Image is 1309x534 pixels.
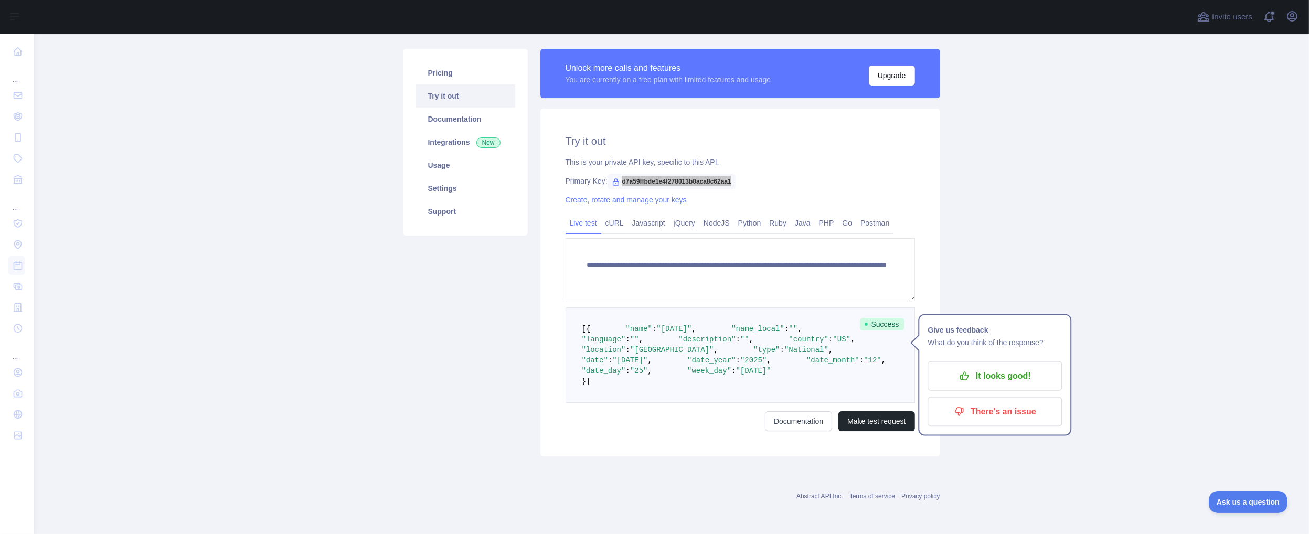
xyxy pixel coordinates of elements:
[849,493,895,500] a: Terms of service
[566,62,771,74] div: Unlock more calls and features
[601,215,628,231] a: cURL
[789,335,828,344] span: "country"
[626,346,630,354] span: :
[586,377,590,386] span: ]
[566,157,915,167] div: This is your private API key, specific to this API.
[630,367,648,375] span: "25"
[630,335,639,344] span: ""
[416,200,515,223] a: Support
[630,346,714,354] span: "[GEOGRAPHIC_DATA]"
[476,137,501,148] span: New
[935,403,1054,421] p: There's an issue
[856,215,893,231] a: Postman
[582,377,586,386] span: }
[833,335,850,344] span: "US"
[628,215,669,231] a: Javascript
[828,346,833,354] span: ,
[699,215,734,231] a: NodeJS
[784,346,828,354] span: "National"
[586,325,590,333] span: {
[8,191,25,212] div: ...
[626,325,652,333] span: "name"
[928,324,1062,336] h1: Give us feedback
[612,356,647,365] span: "[DATE]"
[639,335,643,344] span: ,
[860,318,904,330] span: Success
[608,356,612,365] span: :
[791,215,815,231] a: Java
[582,367,626,375] span: "date_day"
[687,356,736,365] span: "date_year"
[765,215,791,231] a: Ruby
[8,340,25,361] div: ...
[736,367,771,375] span: "[DATE]"
[815,215,838,231] a: PHP
[736,335,740,344] span: :
[767,356,771,365] span: ,
[8,63,25,84] div: ...
[838,411,914,431] button: Make test request
[881,356,886,365] span: ,
[566,215,601,231] a: Live test
[864,356,881,365] span: "12"
[869,66,915,86] button: Upgrade
[687,367,731,375] span: "week_day"
[648,356,652,365] span: ,
[1209,491,1288,513] iframe: Toggle Customer Support
[566,74,771,85] div: You are currently on a free plan with limited features and usage
[582,346,626,354] span: "location"
[736,356,740,365] span: :
[935,367,1054,385] p: It looks good!
[566,196,687,204] a: Create, rotate and manage your keys
[669,215,699,231] a: jQuery
[416,61,515,84] a: Pricing
[753,346,780,354] span: "type"
[789,325,797,333] span: ""
[797,325,802,333] span: ,
[731,325,784,333] span: "name_local"
[652,325,656,333] span: :
[784,325,789,333] span: :
[608,174,736,189] span: d7a59ffbde1e4f278013b0aca8c62aa1
[416,131,515,154] a: Integrations New
[416,84,515,108] a: Try it out
[859,356,864,365] span: :
[714,346,718,354] span: ,
[734,215,765,231] a: Python
[582,325,586,333] span: [
[416,108,515,131] a: Documentation
[566,134,915,148] h2: Try it out
[850,335,855,344] span: ,
[678,335,736,344] span: "description"
[806,356,859,365] span: "date_month"
[1195,8,1254,25] button: Invite users
[656,325,691,333] span: "[DATE]"
[928,336,1062,349] p: What do you think of the response?
[928,361,1062,391] button: It looks good!
[765,411,832,431] a: Documentation
[626,367,630,375] span: :
[566,176,915,186] div: Primary Key:
[828,335,833,344] span: :
[692,325,696,333] span: ,
[838,215,856,231] a: Go
[740,356,767,365] span: "2025"
[416,154,515,177] a: Usage
[1212,11,1252,23] span: Invite users
[416,177,515,200] a: Settings
[928,397,1062,426] button: There's an issue
[796,493,843,500] a: Abstract API Inc.
[740,335,749,344] span: ""
[901,493,940,500] a: Privacy policy
[626,335,630,344] span: :
[780,346,784,354] span: :
[648,367,652,375] span: ,
[731,367,736,375] span: :
[749,335,753,344] span: ,
[582,335,626,344] span: "language"
[582,356,608,365] span: "date"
